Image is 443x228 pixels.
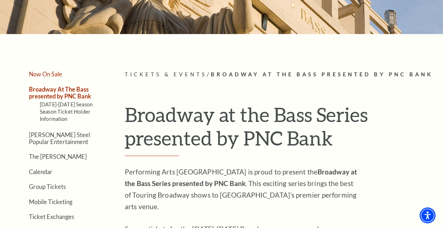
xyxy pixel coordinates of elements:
strong: Broadway at the Bass Series presented by PNC Bank [125,168,357,187]
a: Ticket Exchanges [29,213,74,220]
a: Broadway At The Bass presented by PNC Bank [29,86,91,100]
span: Broadway At The Bass presented by PNC Bank [211,71,433,77]
a: Group Tickets [29,183,66,190]
a: Season Ticket Holder Information [40,109,90,122]
a: The [PERSON_NAME] [29,153,87,160]
a: [PERSON_NAME] Steel Popular Entertainment [29,131,90,145]
a: [DATE]-[DATE] Season [40,101,93,107]
p: Performing Arts [GEOGRAPHIC_DATA] is proud to present the . This exciting series brings the best ... [125,166,360,212]
a: Mobile Ticketing [29,198,72,205]
a: Calendar [29,168,52,175]
a: Now On Sale [29,71,62,77]
h1: Broadway at the Bass Series presented by PNC Bank [125,103,436,156]
span: Tickets & Events [125,71,207,77]
div: Accessibility Menu [419,207,435,223]
p: / [125,70,436,79]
